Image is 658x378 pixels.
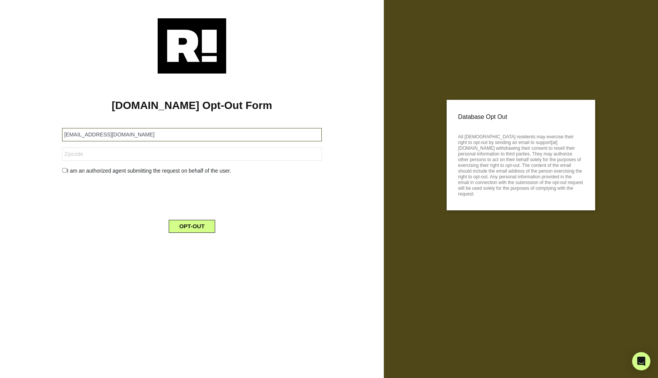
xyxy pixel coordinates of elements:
input: Email Address [62,128,322,141]
p: All [DEMOGRAPHIC_DATA] residents may exercise their right to opt-out by sending an email to suppo... [458,132,584,197]
h1: [DOMAIN_NAME] Opt-Out Form [11,99,372,112]
iframe: reCAPTCHA [134,181,250,211]
p: Database Opt Out [458,111,584,123]
div: Open Intercom Messenger [632,352,650,370]
button: OPT-OUT [169,220,216,233]
div: I am an authorized agent submitting the request on behalf of the user. [56,167,328,175]
img: Retention.com [158,18,226,74]
input: Zipcode [62,147,322,161]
